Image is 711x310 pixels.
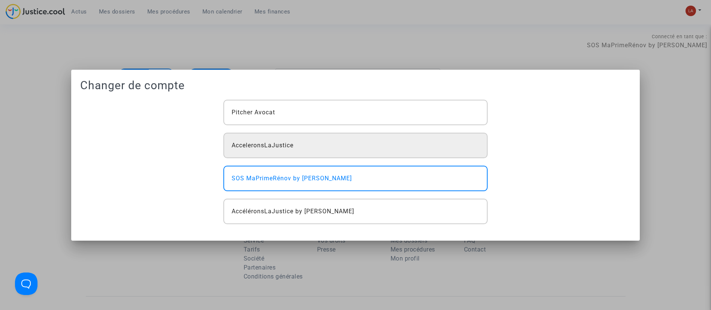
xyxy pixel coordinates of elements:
[232,207,354,216] span: AccéléronsLaJustice by [PERSON_NAME]
[232,108,275,117] span: Pitcher Avocat
[232,174,352,183] span: SOS MaPrimeRénov by [PERSON_NAME]
[15,273,37,295] iframe: Help Scout Beacon - Open
[80,79,631,92] h1: Changer de compte
[232,141,293,150] span: AcceleronsLaJustice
